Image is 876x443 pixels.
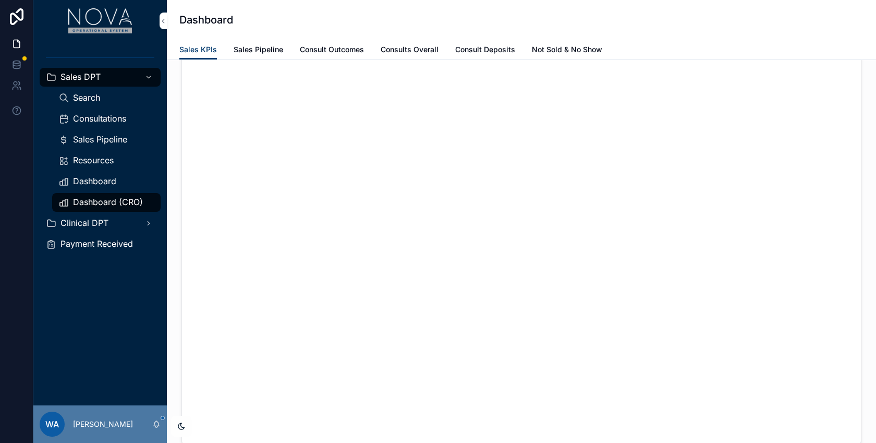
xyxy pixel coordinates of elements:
[60,218,108,229] span: Clinical DPT
[73,134,127,145] span: Sales Pipeline
[52,110,161,128] a: Consultations
[40,235,161,254] a: Payment Received
[381,44,439,55] span: Consults Overall
[52,151,161,170] a: Resources
[73,155,114,166] span: Resources
[381,40,439,61] a: Consults Overall
[52,172,161,191] a: Dashboard
[40,68,161,87] a: Sales DPT
[179,13,233,27] h1: Dashboard
[52,193,161,212] a: Dashboard (CRO)
[73,113,126,124] span: Consultations
[45,418,59,430] span: WA
[532,44,602,55] span: Not Sold & No Show
[179,44,217,55] span: Sales KPIs
[40,214,161,233] a: Clinical DPT
[300,44,364,55] span: Consult Outcomes
[68,8,132,33] img: App logo
[73,197,143,208] span: Dashboard (CRO)
[234,40,283,61] a: Sales Pipeline
[73,92,100,103] span: Search
[52,130,161,149] a: Sales Pipeline
[73,419,133,429] p: [PERSON_NAME]
[60,71,101,82] span: Sales DPT
[455,44,515,55] span: Consult Deposits
[179,40,217,60] a: Sales KPIs
[532,40,602,61] a: Not Sold & No Show
[52,89,161,107] a: Search
[60,238,133,249] span: Payment Received
[73,176,116,187] span: Dashboard
[33,42,167,267] div: scrollable content
[300,40,364,61] a: Consult Outcomes
[234,44,283,55] span: Sales Pipeline
[455,40,515,61] a: Consult Deposits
